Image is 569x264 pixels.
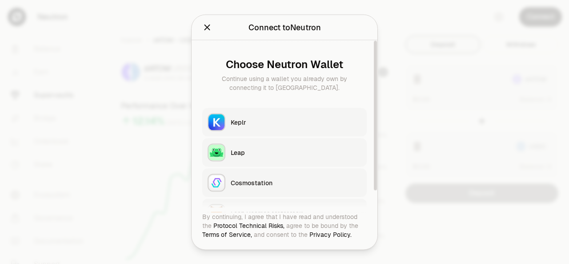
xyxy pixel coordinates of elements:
a: Privacy Policy. [309,230,352,238]
div: Leap Cosmos MetaMask [231,208,361,217]
img: Leap [208,144,224,160]
div: Keplr [231,118,361,126]
img: Leap Cosmos MetaMask [208,205,224,221]
button: KeplrKeplr [202,108,367,136]
img: Keplr [208,114,224,130]
div: Leap [231,148,361,157]
a: Terms of Service, [202,230,252,238]
div: Connect to Neutron [248,21,321,33]
div: Choose Neutron Wallet [209,58,360,70]
div: Cosmostation [231,178,361,187]
div: By continuing, I agree that I have read and understood the agree to be bound by the and consent t... [202,212,367,239]
div: Continue using a wallet you already own by connecting it to [GEOGRAPHIC_DATA]. [209,74,360,92]
button: CosmostationCosmostation [202,168,367,197]
button: LeapLeap [202,138,367,167]
button: Leap Cosmos MetaMaskLeap Cosmos MetaMask [202,199,367,227]
a: Protocol Technical Risks, [213,221,284,229]
img: Cosmostation [208,175,224,191]
button: Close [202,21,212,33]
